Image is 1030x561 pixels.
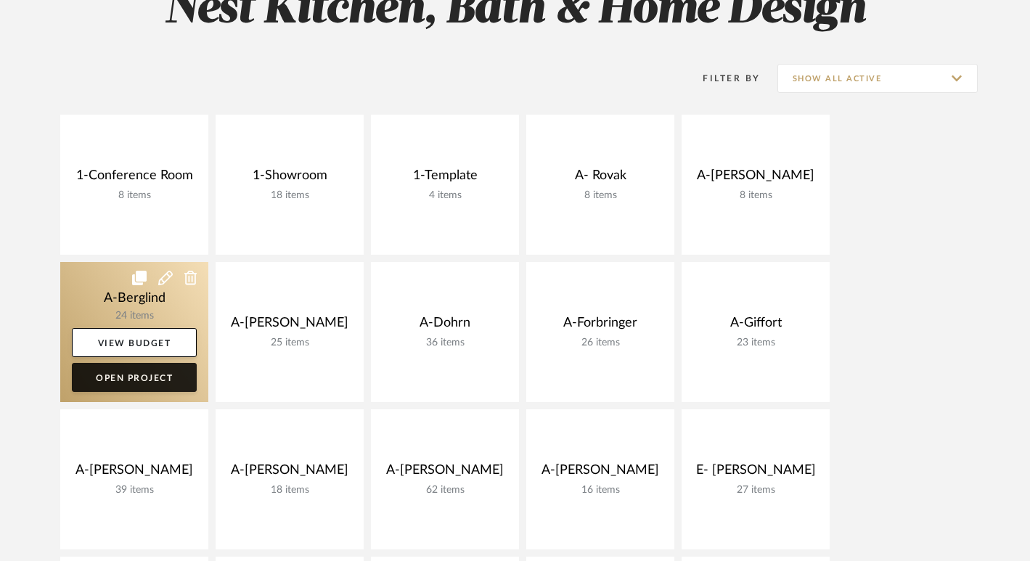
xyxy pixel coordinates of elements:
[693,315,818,337] div: A-Giffort
[538,484,663,496] div: 16 items
[383,189,507,202] div: 4 items
[227,462,352,484] div: A-[PERSON_NAME]
[383,462,507,484] div: A-[PERSON_NAME]
[693,484,818,496] div: 27 items
[227,168,352,189] div: 1-Showroom
[227,337,352,349] div: 25 items
[693,189,818,202] div: 8 items
[72,484,197,496] div: 39 items
[72,363,197,392] a: Open Project
[693,337,818,349] div: 23 items
[227,315,352,337] div: A-[PERSON_NAME]
[72,328,197,357] a: View Budget
[538,462,663,484] div: A-[PERSON_NAME]
[72,189,197,202] div: 8 items
[684,71,761,86] div: Filter By
[693,168,818,189] div: A-[PERSON_NAME]
[538,189,663,202] div: 8 items
[383,168,507,189] div: 1-Template
[227,484,352,496] div: 18 items
[538,315,663,337] div: A-Forbringer
[538,337,663,349] div: 26 items
[72,462,197,484] div: A-[PERSON_NAME]
[693,462,818,484] div: E- [PERSON_NAME]
[383,315,507,337] div: A-Dohrn
[227,189,352,202] div: 18 items
[383,337,507,349] div: 36 items
[72,168,197,189] div: 1-Conference Room
[383,484,507,496] div: 62 items
[538,168,663,189] div: A- Rovak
